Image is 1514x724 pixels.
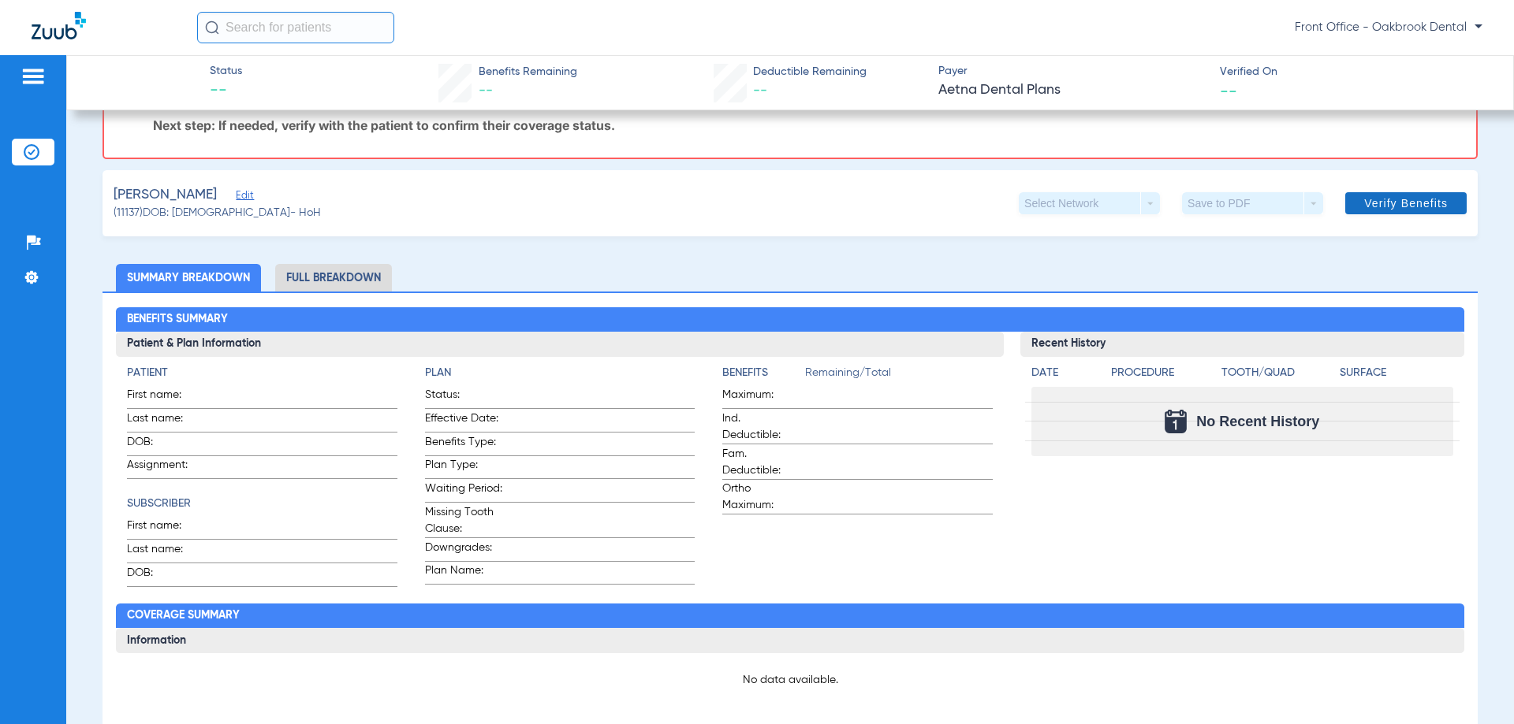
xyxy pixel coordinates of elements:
span: Remaining/Total [805,365,992,387]
span: First name: [127,387,204,408]
span: Effective Date: [425,410,502,432]
span: Ind. Deductible: [722,410,800,444]
h4: Plan [425,365,695,381]
span: Benefits Remaining [479,64,577,80]
h4: Procedure [1111,365,1216,381]
h3: Recent History [1020,332,1464,357]
span: DOB: [127,434,204,455]
h2: Coverage Summary [116,603,1464,629]
li: Summary Breakdown [116,264,261,291]
app-breakdown-title: Benefits [722,365,805,387]
app-breakdown-title: Date [1031,365,1098,387]
span: Fam. Deductible: [722,446,800,479]
span: Verified On [1220,64,1488,80]
span: Assignment: [127,457,204,478]
span: Verify Benefits [1364,197,1448,210]
span: Last name: [127,410,204,432]
span: First name: [127,518,204,539]
img: hamburger-icon [21,67,46,86]
p: Next step: If needed, verify with the patient to confirm their coverage status. [153,117,1460,133]
img: Zuub Logo [32,12,86,39]
h4: Benefits [722,365,805,381]
span: Downgrades: [425,540,502,561]
span: Missing Tooth Clause: [425,504,502,537]
span: Aetna Dental Plans [938,80,1206,100]
h4: Subscriber [127,496,397,512]
h2: Benefits Summary [116,307,1464,332]
span: Payer [938,63,1206,80]
span: Status [210,63,242,80]
h4: Patient [127,365,397,381]
span: Edit [236,190,250,205]
button: Verify Benefits [1345,192,1467,214]
h4: Date [1031,365,1098,381]
h4: Surface [1340,365,1452,381]
span: -- [210,80,242,102]
h3: Patient & Plan Information [116,332,1003,357]
span: Plan Name: [425,562,502,584]
app-breakdown-title: Surface [1340,365,1452,387]
span: (11137) DOB: [DEMOGRAPHIC_DATA] - HoH [114,205,321,221]
span: DOB: [127,565,204,586]
app-breakdown-title: Procedure [1111,365,1216,387]
span: -- [479,84,493,98]
app-breakdown-title: Tooth/Quad [1221,365,1334,387]
span: -- [753,84,767,98]
span: [PERSON_NAME] [114,185,217,205]
span: Waiting Period: [425,481,502,502]
span: Ortho Maximum: [722,481,800,514]
img: Search Icon [205,20,219,35]
h3: Information [116,628,1464,653]
p: No data available. [127,672,1452,688]
span: No Recent History [1196,414,1319,429]
span: Status: [425,387,502,408]
span: -- [1220,82,1237,98]
li: Full Breakdown [275,264,392,291]
h4: Tooth/Quad [1221,365,1334,381]
span: Last name: [127,541,204,562]
span: Plan Type: [425,457,502,478]
input: Search for patients [197,12,394,43]
span: Deductible Remaining [753,64,867,80]
span: Maximum: [722,387,800,408]
span: Benefits Type: [425,434,502,455]
iframe: Chat Widget [1435,648,1514,724]
span: Front Office - Oakbrook Dental [1295,20,1482,35]
img: Calendar [1165,410,1187,433]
